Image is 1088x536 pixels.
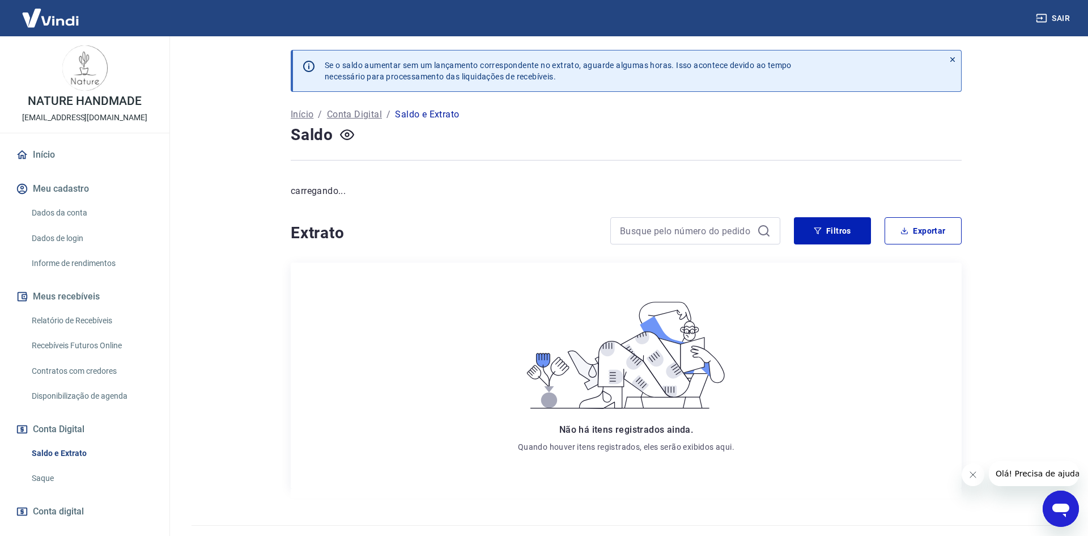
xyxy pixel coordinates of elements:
button: Conta Digital [14,417,156,442]
span: Conta digital [33,504,84,520]
p: / [386,108,390,121]
a: Início [14,142,156,167]
p: carregando... [291,184,962,198]
p: / [318,108,322,121]
h4: Extrato [291,222,597,244]
a: Dados de login [27,227,156,250]
span: Não há itens registrados ainda. [559,424,693,435]
p: [EMAIL_ADDRESS][DOMAIN_NAME] [22,112,147,124]
a: Contratos com credores [27,360,156,383]
h4: Saldo [291,124,333,146]
a: Relatório de Recebíveis [27,309,156,332]
a: Informe de rendimentos [27,252,156,275]
img: Vindi [14,1,87,35]
a: Disponibilização de agenda [27,385,156,408]
button: Meus recebíveis [14,284,156,309]
a: Dados da conta [27,201,156,225]
span: Olá! Precisa de ajuda? [7,8,95,17]
a: Saldo e Extrato [27,442,156,465]
button: Exportar [885,217,962,244]
img: 59fde7fa-4d78-431c-b774-20dfa76f3ccb.jpeg [62,45,108,91]
a: Início [291,108,313,121]
iframe: Fechar mensagem [962,463,984,486]
button: Meu cadastro [14,176,156,201]
button: Sair [1034,8,1074,29]
a: Saque [27,467,156,490]
p: NATURE HANDMADE [28,95,141,107]
p: Se o saldo aumentar sem um lançamento correspondente no extrato, aguarde algumas horas. Isso acon... [325,60,792,82]
iframe: Mensagem da empresa [989,461,1079,486]
p: Quando houver itens registrados, eles serão exibidos aqui. [518,441,734,453]
p: Saldo e Extrato [395,108,459,121]
button: Filtros [794,217,871,244]
input: Busque pelo número do pedido [620,222,753,239]
iframe: Botão para abrir a janela de mensagens [1043,491,1079,527]
a: Conta Digital [327,108,382,121]
a: Conta digital [14,499,156,524]
a: Recebíveis Futuros Online [27,334,156,357]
